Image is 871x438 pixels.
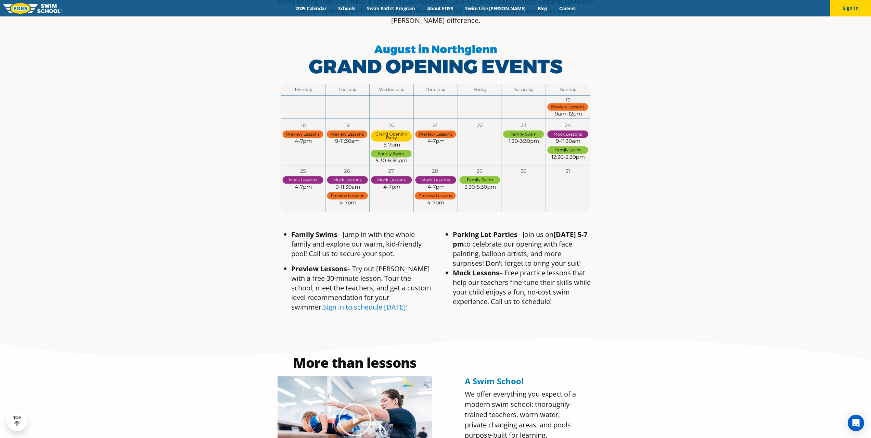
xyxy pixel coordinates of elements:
[453,268,594,306] li: – Free practice lessons that help our teachers fine-tune their skills while your child enjoys a f...
[3,3,62,14] img: FOSS Swim School Logo
[13,416,21,426] div: TOP
[531,5,553,12] a: Blog
[453,230,594,268] li: – Join us on to celebrate our opening with face painting, balloon artists, and more surprises! Do...
[453,268,499,277] strong: Mock Lessons
[421,5,459,12] a: About FOSS
[323,302,408,312] a: Sign in to schedule [DATE]!
[553,5,581,12] a: Careers
[291,264,347,273] span: Preview Lessons
[848,415,864,431] div: Open Intercom Messenger
[453,230,587,249] strong: [DATE] 5-7 pm
[290,5,332,12] a: 2025 Calendar
[291,264,432,312] p: – Try out [PERSON_NAME] with a free 30-minute lesson. Tour the school, meet the teachers, and get...
[291,230,337,239] span: Family Swims
[278,356,432,370] h2: More than lessons
[338,403,372,437] div: Play Video
[459,5,532,12] a: Swim Like [PERSON_NAME]
[465,375,524,387] span: A Swim School
[361,5,421,12] a: Swim Path® Program
[291,230,432,259] p: – Jump in with the whole family and explore our warm, kid-friendly pool! Call us to secure your s...
[332,5,361,12] a: Schools
[453,230,517,239] strong: Parking Lot Parties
